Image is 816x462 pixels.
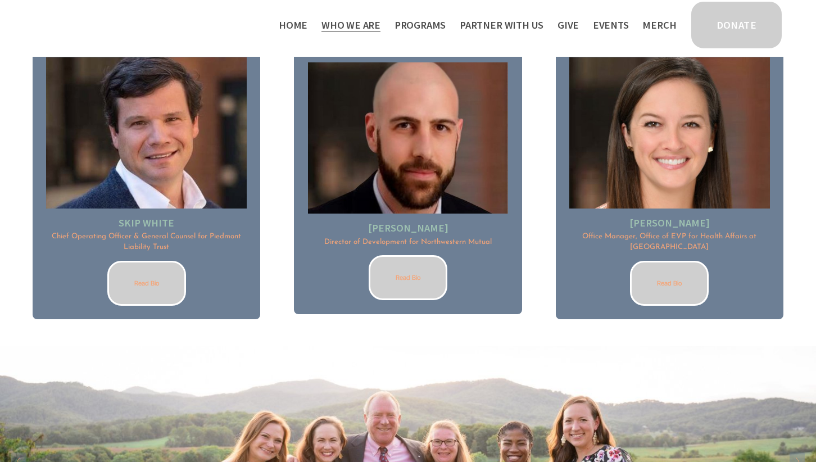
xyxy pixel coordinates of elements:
a: Read Bio [107,261,186,306]
p: Director of Development for Northwestern Mutual [308,237,509,248]
p: Office Manager, Office of EVP for Health Affairs at [GEOGRAPHIC_DATA] [569,232,770,252]
a: Events [593,16,629,34]
h2: [PERSON_NAME] [308,221,509,235]
a: Read Bio [630,261,709,306]
a: folder dropdown [395,16,446,34]
p: Chief Operating Officer & General Counsel for Piedmont Liability Trust [46,232,247,252]
a: folder dropdown [321,16,380,34]
h2: Skip white [46,216,247,230]
a: Merch [642,16,676,34]
span: Programs [395,17,446,34]
a: Read Bio [369,255,447,300]
a: Give [557,16,579,34]
span: Partner With Us [460,17,543,34]
a: folder dropdown [460,16,543,34]
span: Who We Are [321,17,380,34]
a: Home [279,16,307,34]
h2: [PERSON_NAME] [569,216,770,230]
